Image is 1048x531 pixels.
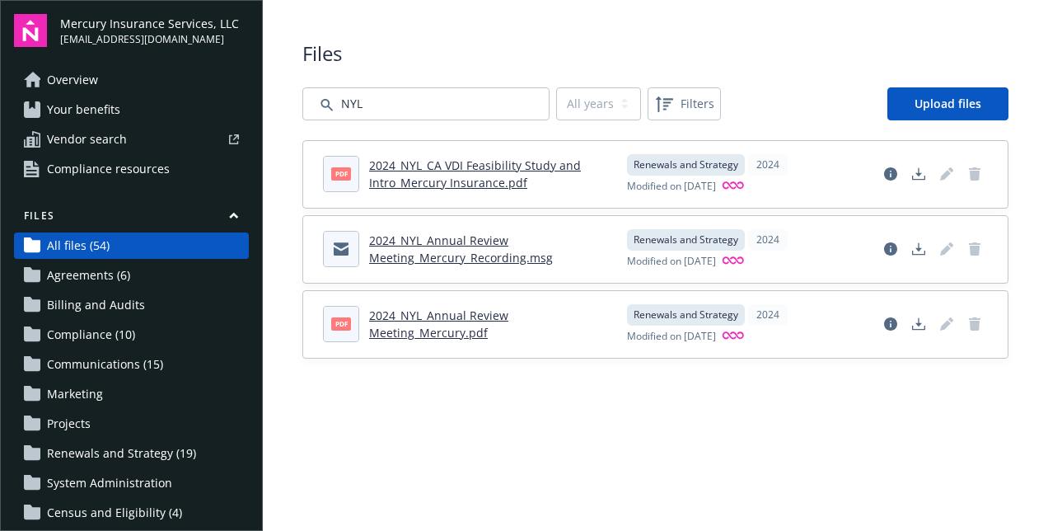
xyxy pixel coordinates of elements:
[648,87,721,120] button: Filters
[748,229,788,251] div: 2024
[14,233,249,259] a: All files (54)
[634,308,738,322] span: Renewals and Strategy
[47,156,170,182] span: Compliance resources
[877,161,904,187] a: View file details
[634,157,738,172] span: Renewals and Strategy
[905,161,932,187] a: Download document
[60,14,249,47] button: Mercury Insurance Services, LLC[EMAIL_ADDRESS][DOMAIN_NAME]
[933,161,960,187] span: Edit document
[681,95,714,112] span: Filters
[47,322,135,348] span: Compliance (10)
[627,179,716,195] span: Modified on [DATE]
[634,233,738,247] span: Renewals and Strategy
[14,262,249,289] a: Agreements (6)
[14,209,249,229] button: Files
[14,14,47,47] img: navigator-logo.svg
[905,311,932,337] a: Download document
[14,67,249,93] a: Overview
[47,500,182,526] span: Census and Eligibility (4)
[933,311,960,337] span: Edit document
[14,411,249,437] a: Projects
[47,411,91,437] span: Projects
[331,167,351,180] span: pdf
[47,292,145,318] span: Billing and Audits
[331,317,351,330] span: pdf
[961,311,988,337] span: Delete document
[961,236,988,262] span: Delete document
[14,322,249,348] a: Compliance (10)
[961,161,988,187] span: Delete document
[14,126,249,153] a: Vendor search
[915,96,981,111] span: Upload files
[627,254,716,270] span: Modified on [DATE]
[877,236,904,262] a: View file details
[302,87,550,120] input: Search by file name...
[627,329,716,345] span: Modified on [DATE]
[14,351,249,378] a: Communications (15)
[14,500,249,526] a: Census and Eligibility (4)
[47,67,98,93] span: Overview
[14,96,249,123] a: Your benefits
[369,308,508,341] a: 2024_NYL_Annual Review Meeting_Mercury.pdf
[933,236,960,262] span: Edit document
[14,381,249,407] a: Marketing
[877,311,904,337] a: View file details
[651,91,718,117] span: Filters
[369,233,553,265] a: 2024_NYL_Annual Review Meeting_Mercury_Recording.msg
[14,440,249,467] a: Renewals and Strategy (19)
[302,40,1008,68] span: Files
[47,470,172,496] span: System Administration
[47,96,120,123] span: Your benefits
[748,154,788,176] div: 2024
[47,440,196,467] span: Renewals and Strategy (19)
[14,470,249,496] a: System Administration
[47,381,103,407] span: Marketing
[14,156,249,182] a: Compliance resources
[47,351,163,378] span: Communications (15)
[14,292,249,318] a: Billing and Audits
[47,126,127,153] span: Vendor search
[47,233,110,259] span: All files (54)
[748,304,788,326] div: 2024
[60,32,239,47] span: [EMAIL_ADDRESS][DOMAIN_NAME]
[47,262,130,289] span: Agreements (6)
[905,236,932,262] a: Download document
[369,157,581,190] a: 2024_NYL_CA VDI Feasibility Study and Intro_Mercury Insurance.pdf
[887,87,1008,120] a: Upload files
[60,15,239,32] span: Mercury Insurance Services, LLC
